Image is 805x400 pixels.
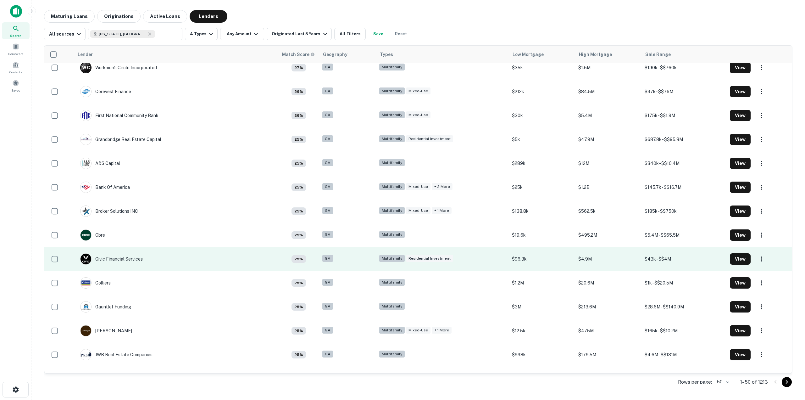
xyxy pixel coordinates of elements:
[80,229,105,241] div: Cbre
[774,350,805,380] iframe: Chat Widget
[641,151,727,175] td: $340k - $$10.4M
[730,229,751,241] button: View
[282,51,315,58] div: Capitalize uses an advanced AI algorithm to match your search with the best lender. The match sco...
[714,377,730,386] div: 50
[99,31,146,37] span: [US_STATE], [GEOGRAPHIC_DATA]
[641,295,727,319] td: $28.6M - $$140.9M
[322,207,333,214] div: GA
[80,230,91,240] img: picture
[379,111,405,119] div: Multifamily
[8,51,23,56] span: Borrowers
[80,325,91,336] img: picture
[379,279,405,286] div: Multifamily
[641,104,727,127] td: $175k - $$1.9M
[406,327,430,334] div: Mixed-Use
[44,28,86,40] button: All sources
[730,62,751,73] button: View
[80,206,138,217] div: Broker Solutions INC
[641,319,727,343] td: $165k - $$10.2M
[379,183,405,190] div: Multifamily
[730,134,751,145] button: View
[267,28,331,40] button: Originated Last 5 Years
[2,59,30,76] a: Contacts
[509,343,575,367] td: $998k
[80,277,111,289] div: Colliers
[80,86,91,97] img: picture
[291,160,306,167] div: Capitalize uses an advanced AI algorithm to match your search with the best lender. The match sco...
[323,51,347,58] div: Geography
[291,207,306,215] div: Capitalize uses an advanced AI algorithm to match your search with the best lender. The match sco...
[2,77,30,94] div: Saved
[10,33,21,38] span: Search
[74,46,278,63] th: Lender
[406,183,430,190] div: Mixed-Use
[80,182,130,193] div: Bank Of America
[509,80,575,104] td: $212k
[80,158,91,169] img: picture
[278,46,319,63] th: Capitalize uses an advanced AI algorithm to match your search with the best lender. The match sco...
[190,10,227,23] button: Lenders
[575,80,641,104] td: $84.5M
[322,111,333,119] div: GA
[80,134,91,145] img: picture
[322,87,333,95] div: GA
[322,135,333,143] div: GA
[82,65,90,71] p: W C
[291,136,306,143] div: Capitalize uses an advanced AI algorithm to match your search with the best lender. The match sco...
[322,279,333,286] div: GA
[97,10,141,23] button: Originations
[80,373,157,384] div: Keybank National Association
[406,255,453,262] div: Residential Investment
[376,46,509,63] th: Types
[509,46,575,63] th: Low Mortgage
[282,51,314,58] h6: Match Score
[509,367,575,391] td: $33.1k
[319,46,376,63] th: Geography
[641,199,727,223] td: $185k - $$750k
[291,327,306,335] div: Capitalize uses an advanced AI algorithm to match your search with the best lender. The match sco...
[513,51,544,58] div: Low Mortgage
[730,373,751,384] button: View
[575,343,641,367] td: $179.5M
[641,46,727,63] th: Sale Range
[406,111,430,119] div: Mixed-Use
[730,158,751,169] button: View
[322,183,333,190] div: GA
[406,207,430,214] div: Mixed-Use
[678,378,712,386] p: Rows per page:
[730,325,751,336] button: View
[641,127,727,151] td: $687.8k - $$95.8M
[641,271,727,295] td: $1k - $$20.5M
[291,64,306,71] div: Capitalize uses an advanced AI algorithm to match your search with the best lender. The match sco...
[379,135,405,143] div: Multifamily
[80,182,91,193] img: picture
[291,279,306,287] div: Capitalize uses an advanced AI algorithm to match your search with the best lender. The match sco...
[379,303,405,310] div: Multifamily
[379,87,405,95] div: Multifamily
[575,247,641,271] td: $4.9M
[80,86,131,97] div: Corevest Finance
[380,51,393,58] div: Types
[80,206,91,217] img: picture
[80,254,91,264] img: picture
[730,277,751,289] button: View
[220,28,264,40] button: Any Amount
[80,62,157,73] div: Workmen's Circle Incorporated
[185,28,218,40] button: 4 Types
[10,5,22,18] img: capitalize-icon.png
[80,158,120,169] div: A&S Capital
[575,271,641,295] td: $20.6M
[432,183,452,190] div: + 2 more
[379,207,405,214] div: Multifamily
[575,46,641,63] th: High Mortgage
[391,28,411,40] button: Reset
[575,56,641,80] td: $1.5M
[432,207,452,214] div: + 1 more
[641,223,727,247] td: $5.4M - $$65.5M
[730,206,751,217] button: View
[509,295,575,319] td: $3M
[80,349,153,360] div: JWB Real Estate Companies
[509,223,575,247] td: $19.6k
[2,22,30,39] a: Search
